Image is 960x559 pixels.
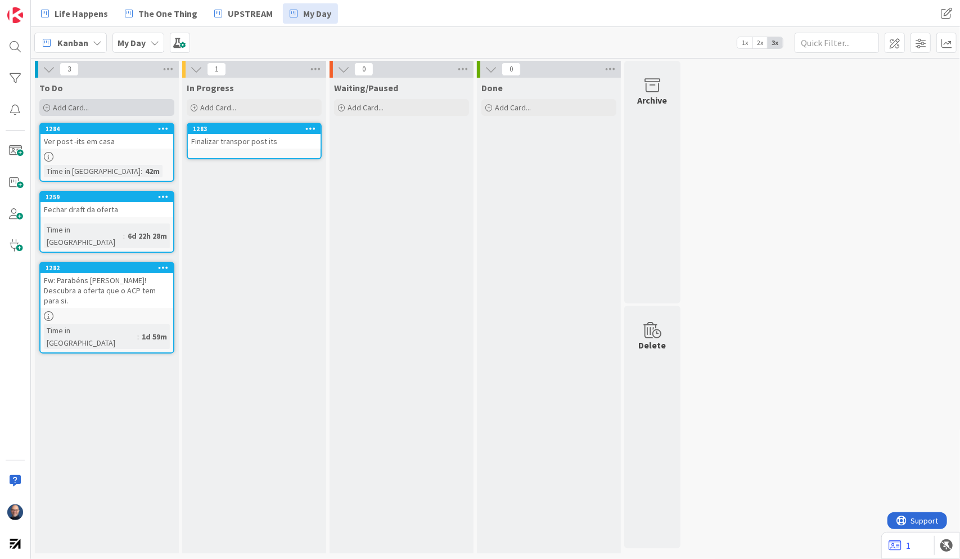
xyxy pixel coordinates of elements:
[334,82,398,93] span: Waiting/Paused
[44,223,123,248] div: Time in [GEOGRAPHIC_DATA]
[502,62,521,76] span: 0
[40,192,173,217] div: 1259Fechar draft da oferta
[55,7,108,20] span: Life Happens
[40,263,173,308] div: 1282Fw: Parabéns [PERSON_NAME]! Descubra a oferta que o ACP tem para si.
[34,3,115,24] a: Life Happens
[228,7,273,20] span: UPSTREAM
[639,338,666,352] div: Delete
[40,192,173,202] div: 1259
[40,124,173,149] div: 1284Ver post -its em casa
[138,7,197,20] span: The One Thing
[137,330,139,343] span: :
[283,3,338,24] a: My Day
[118,3,204,24] a: The One Thing
[795,33,879,53] input: Quick Filter...
[187,82,234,93] span: In Progress
[39,82,63,93] span: To Do
[737,37,752,48] span: 1x
[768,37,783,48] span: 3x
[207,62,226,76] span: 1
[139,330,170,343] div: 1d 59m
[348,102,384,113] span: Add Card...
[200,102,236,113] span: Add Card...
[188,124,321,134] div: 1283
[40,124,173,134] div: 1284
[142,165,163,177] div: 42m
[60,62,79,76] span: 3
[303,7,331,20] span: My Day
[44,324,137,349] div: Time in [GEOGRAPHIC_DATA]
[208,3,280,24] a: UPSTREAM
[24,2,51,15] span: Support
[752,37,768,48] span: 2x
[188,134,321,149] div: Finalizar transpor post its
[46,264,173,272] div: 1282
[40,134,173,149] div: Ver post -its em casa
[495,102,531,113] span: Add Card...
[53,102,89,113] span: Add Card...
[889,539,911,552] a: 1
[57,36,88,50] span: Kanban
[46,193,173,201] div: 1259
[40,273,173,308] div: Fw: Parabéns [PERSON_NAME]! Descubra a oferta que o ACP tem para si.
[7,7,23,23] img: Visit kanbanzone.com
[188,124,321,149] div: 1283Finalizar transpor post its
[481,82,503,93] span: Done
[354,62,373,76] span: 0
[40,202,173,217] div: Fechar draft da oferta
[40,263,173,273] div: 1282
[123,230,125,242] span: :
[125,230,170,242] div: 6d 22h 28m
[118,37,146,48] b: My Day
[638,93,668,107] div: Archive
[7,504,23,520] img: Fg
[193,125,321,133] div: 1283
[7,536,23,552] img: avatar
[141,165,142,177] span: :
[46,125,173,133] div: 1284
[44,165,141,177] div: Time in [GEOGRAPHIC_DATA]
